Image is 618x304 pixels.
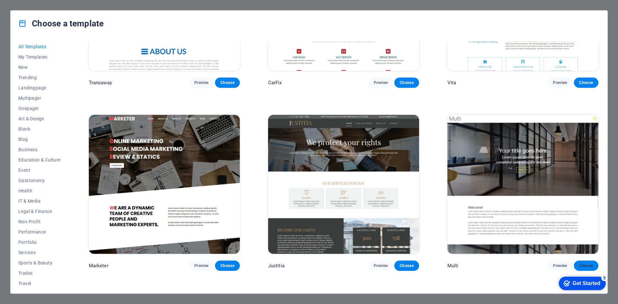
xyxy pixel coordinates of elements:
[18,83,61,93] button: Landingpage
[18,229,61,235] span: Performance
[18,93,61,103] button: Multipager
[18,85,61,90] span: Landingpage
[5,3,52,17] div: Get Started 5 items remaining, 0% complete
[18,268,61,278] button: Trades
[18,124,61,134] button: Blank
[220,80,234,85] span: Choose
[18,281,61,286] span: Travel
[447,79,456,86] p: Vita
[18,188,61,193] span: Health
[48,1,54,8] div: 5
[579,263,593,268] span: Choose
[18,72,61,83] button: Trending
[268,115,419,254] img: Justitia
[215,261,239,271] button: Choose
[19,7,47,13] div: Get Started
[89,79,112,86] p: Transaway
[18,96,61,101] span: Multipager
[579,80,593,85] span: Choose
[18,219,61,224] span: Non-Profit
[394,78,419,88] button: Choose
[220,263,234,268] span: Choose
[369,261,393,271] button: Preview
[18,250,61,255] span: Services
[18,103,61,114] button: Onepager
[18,157,61,162] span: Education & Culture
[374,263,388,268] span: Preview
[18,155,61,165] button: Education & Culture
[194,263,209,268] span: Preview
[18,258,61,268] button: Sports & Beauty
[18,178,61,183] span: Gastronomy
[18,247,61,258] button: Services
[18,175,61,186] button: Gastronomy
[553,80,567,85] span: Preview
[18,75,61,80] span: Trending
[548,261,572,271] button: Preview
[399,263,414,268] span: Choose
[18,227,61,237] button: Performance
[18,137,61,142] span: Blog
[18,44,61,49] span: All Templates
[394,261,419,271] button: Choose
[89,115,240,254] img: Marketer
[18,240,61,245] span: Portfolio
[189,261,214,271] button: Preview
[447,263,459,269] p: Multi
[268,263,285,269] p: Justitia
[18,52,61,62] button: My Templates
[369,78,393,88] button: Preview
[18,271,61,276] span: Trades
[18,209,61,214] span: Legal & Finance
[18,186,61,196] button: Health
[18,216,61,227] button: Non-Profit
[18,144,61,155] button: Business
[18,206,61,216] button: Legal & Finance
[18,106,61,111] span: Onepager
[18,54,61,60] span: My Templates
[399,80,414,85] span: Choose
[18,196,61,206] button: IT & Media
[18,168,61,173] span: Event
[18,116,61,121] span: Art & Design
[18,41,61,52] button: All Templates
[18,114,61,124] button: Art & Design
[447,115,598,254] img: Multi
[18,260,61,265] span: Sports & Beauty
[194,80,209,85] span: Preview
[374,80,388,85] span: Preview
[18,65,61,70] span: New
[18,62,61,72] button: New
[18,165,61,175] button: Event
[215,78,239,88] button: Choose
[553,263,567,268] span: Preview
[189,78,214,88] button: Preview
[18,134,61,144] button: Blog
[548,78,572,88] button: Preview
[89,263,108,269] p: Marketer
[574,78,598,88] button: Choose
[18,126,61,132] span: Blank
[18,18,104,29] h4: Choose a template
[18,278,61,289] button: Travel
[18,237,61,247] button: Portfolio
[18,147,61,152] span: Business
[574,261,598,271] button: Choose
[18,198,61,204] span: IT & Media
[268,79,282,86] p: CarFix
